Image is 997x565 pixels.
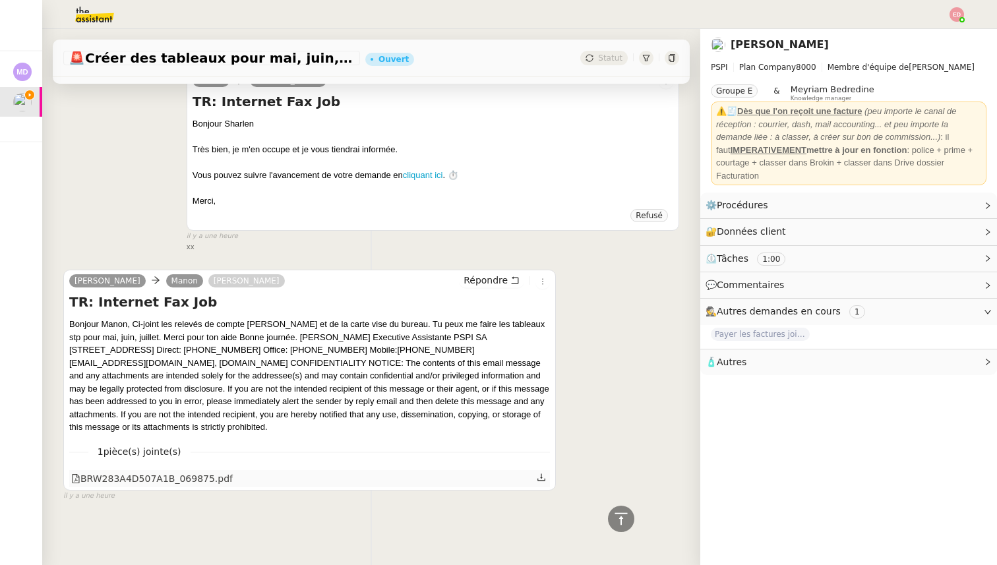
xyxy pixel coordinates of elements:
[403,170,443,180] a: cliquant ici
[706,198,774,213] span: ⚙️
[193,117,673,131] div: Bonjour Sharlen
[63,264,85,274] span: false
[773,84,779,102] span: &
[69,293,550,311] h4: TR: Internet Fax Job
[716,106,957,142] em: (peu importe le canal de réception : courrier, dash, mail accounting... et peu importe la demande...
[598,53,622,63] span: Statut
[716,105,981,182] div: ⚠️🧾 : il faut : police + prime + courtage + classer dans Brokin + classer dans Drive dossier Fact...
[193,92,673,111] h4: TR: Internet Fax Job
[464,274,508,287] span: Répondre
[717,357,746,367] span: Autres
[636,211,663,220] span: Refusé
[706,357,746,367] span: 🧴
[187,243,195,251] span: xx
[378,55,409,63] div: Ouvert
[700,193,997,218] div: ⚙️Procédures
[69,50,85,66] span: 🚨
[717,200,768,210] span: Procédures
[717,306,841,316] span: Autres demandes en cours
[796,63,816,72] span: 8000
[791,95,852,102] span: Knowledge manager
[166,275,203,287] a: Manon
[717,280,784,290] span: Commentaires
[69,51,355,65] span: Créer des tableaux pour mai, juin, juillet
[187,231,238,242] span: il y a une heure
[459,273,524,287] button: Répondre
[69,318,550,434] div: Bonjour Manon, Ci-joint les relevés de compte [PERSON_NAME] et de la carte vise du bureau. Tu peu...
[711,38,725,52] img: users%2FC0n4RBXzEbUC5atUgsP2qpDRH8u1%2Favatar%2F48114808-7f8b-4f9a-89ba-6a29867a11d8
[700,246,997,272] div: ⏲️Tâches 1:00
[717,253,748,264] span: Tâches
[13,63,32,81] img: svg
[13,93,32,111] img: users%2FC0n4RBXzEbUC5atUgsP2qpDRH8u1%2Favatar%2F48114808-7f8b-4f9a-89ba-6a29867a11d8
[731,145,806,155] u: IMPERATIVEMENT
[706,280,790,290] span: 💬
[193,143,673,156] div: Très bien, je m'en occupe et je vous tiendrai informée.
[711,328,810,341] span: Payer les factures jointes
[700,272,997,298] div: 💬Commentaires
[849,305,865,318] nz-tag: 1
[250,74,326,86] a: [PERSON_NAME]
[63,491,115,502] span: il y a une heure
[711,61,986,74] span: [PERSON_NAME]
[700,299,997,324] div: 🕵️Autres demandes en cours 1
[71,471,233,487] div: BRW283A4D507A1B_069875.pdf
[731,38,829,51] a: [PERSON_NAME]
[193,169,673,182] div: Vous pouvez suivre l'avancement de votre demande en . ⏱️
[757,253,785,266] nz-tag: 1:00
[104,446,181,457] span: pièce(s) jointe(s)
[950,7,964,22] img: svg
[193,74,229,86] a: Manon
[706,224,791,239] span: 🔐
[88,444,191,460] span: 1
[739,63,796,72] span: Plan Company
[706,306,870,316] span: 🕵️
[706,253,797,264] span: ⏲️
[700,349,997,375] div: 🧴Autres
[791,84,874,102] app-user-label: Knowledge manager
[717,226,786,237] span: Données client
[791,84,874,94] span: Meyriam Bedredine
[711,84,758,98] nz-tag: Groupe E
[711,63,728,72] span: PSPI
[208,275,285,287] a: [PERSON_NAME]
[731,145,907,155] strong: mettre à jour en fonction
[700,219,997,245] div: 🔐Données client
[828,63,909,72] span: Membre d'équipe de
[737,106,862,116] u: Dès que l'on reçoit une facture
[193,194,673,208] div: Merci,
[69,275,146,287] a: [PERSON_NAME]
